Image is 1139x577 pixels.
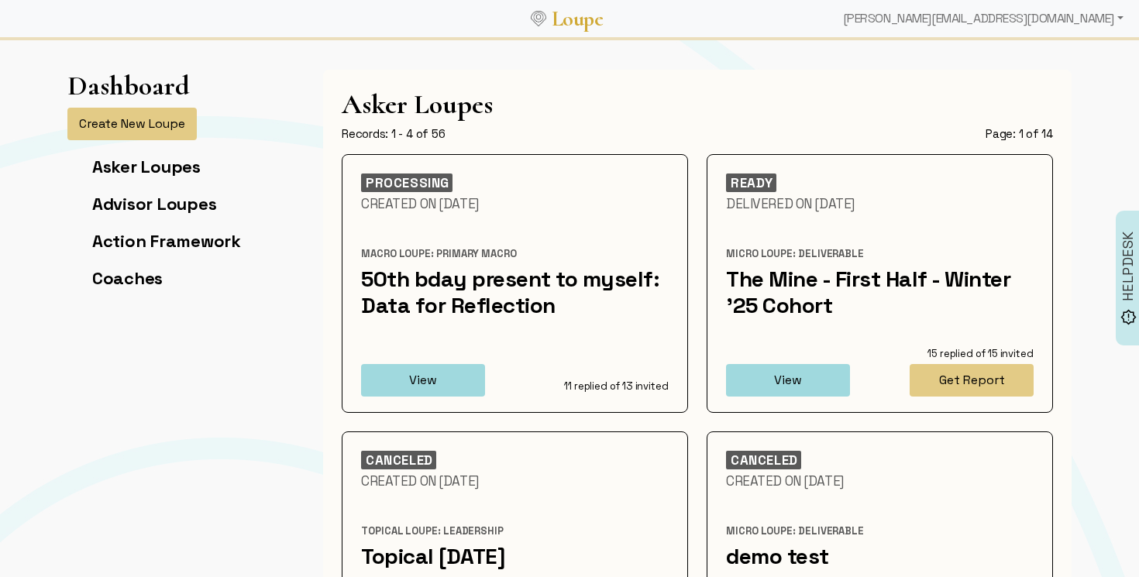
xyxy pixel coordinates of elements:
a: demo test [726,542,829,570]
h1: Asker Loupes [342,88,1053,120]
div: Created On [DATE] [361,195,669,212]
div: Topical Loupe: Leadership [361,524,669,538]
a: Asker Loupes [92,156,201,177]
div: Macro Loupe: Primary Macro [361,247,669,261]
div: 15 replied of 15 invited [893,347,1034,361]
a: Advisor Loupes [92,193,216,215]
a: Loupe [546,5,608,33]
div: PROCESSING [361,173,453,192]
button: View [726,364,850,397]
div: Created On [DATE] [361,472,669,489]
div: Records: 1 - 4 of 56 [342,126,445,142]
div: READY [726,173,776,192]
button: View [361,364,485,397]
a: Action Framework [92,230,241,252]
img: Loupe Logo [531,11,546,26]
div: CANCELED [361,451,436,469]
a: Coaches [92,267,163,289]
img: brightness_alert_FILL0_wght500_GRAD0_ops.svg [1120,308,1137,325]
div: Page: 1 of 14 [986,126,1053,142]
div: Created On [DATE] [726,472,1034,489]
div: Micro Loupe: Deliverable [726,247,1034,261]
div: Delivered On [DATE] [726,195,1034,212]
a: 50th bday present to myself: Data for Reflection [361,265,659,319]
button: Create New Loupe [67,108,197,140]
app-left-page-nav: Dashboard [67,70,241,304]
div: 11 replied of 13 invited [528,380,669,393]
h1: Dashboard [67,70,190,101]
button: Get Report [910,364,1034,397]
a: Topical [DATE] [361,542,505,570]
div: CANCELED [726,451,801,469]
div: [PERSON_NAME][EMAIL_ADDRESS][DOMAIN_NAME] [837,3,1130,34]
div: Micro Loupe: Deliverable [726,524,1034,538]
a: The Mine - First Half - Winter '25 Cohort [726,265,1010,319]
